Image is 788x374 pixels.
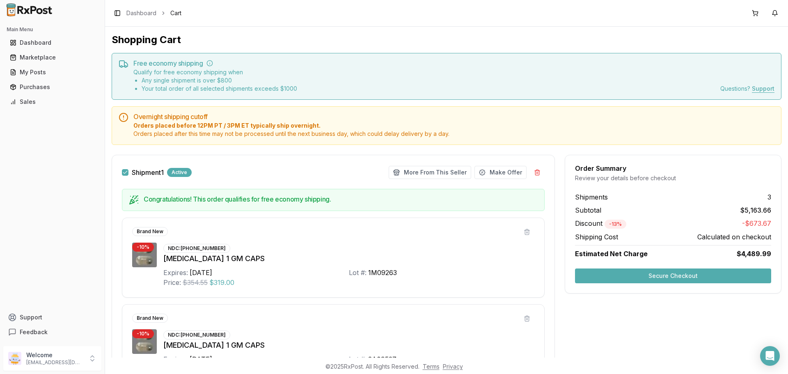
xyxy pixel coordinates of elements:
div: Sales [10,98,95,106]
a: Sales [7,94,98,109]
div: Purchases [10,83,95,91]
div: Expires: [163,268,188,278]
div: NDC: [PHONE_NUMBER] [163,244,230,253]
span: Make Offer [490,168,522,177]
div: [MEDICAL_DATA] 1 GM CAPS [163,340,534,351]
div: NDC: [PHONE_NUMBER] [163,330,230,340]
button: Dashboard [3,36,101,49]
span: Calculated on checkout [697,232,771,242]
span: $319.00 [209,278,234,287]
div: Marketplace [10,53,95,62]
span: Discount [575,219,626,227]
div: Open Intercom Messenger [760,346,780,366]
button: Support [3,310,101,325]
img: Vascepa 1 GM CAPS [132,329,157,354]
button: Make Offer [474,166,527,179]
div: My Posts [10,68,95,76]
span: Shipments [575,192,608,202]
h5: Overnight shipping cutoff [133,113,774,120]
h5: Congratulations! This order qualifies for free economy shipping. [144,196,538,202]
li: Any single shipment is over $ 800 [142,76,297,85]
a: Purchases [7,80,98,94]
div: Dashboard [10,39,95,47]
h1: Shopping Cart [112,33,781,46]
h2: Main Menu [7,26,98,33]
div: Qualify for free economy shipping when [133,68,297,93]
a: Dashboard [126,9,156,17]
span: Subtotal [575,205,601,215]
div: Lot #: [349,354,367,364]
p: Welcome [26,351,83,359]
a: My Posts [7,65,98,80]
div: 2A09527 [368,354,396,364]
div: Lot #: [349,268,367,278]
div: Questions? [720,85,774,93]
div: - 13 % [605,220,626,229]
img: RxPost Logo [3,3,56,16]
h5: Free economy shipping [133,60,774,67]
div: Expires: [163,354,188,364]
div: - 10 % [132,329,154,338]
a: Privacy [443,363,463,370]
a: Dashboard [7,35,98,50]
img: Vascepa 1 GM CAPS [132,243,157,267]
div: Brand New [132,227,168,236]
span: Orders placed before 12PM PT / 3PM ET typically ship overnight. [133,122,774,130]
img: User avatar [8,352,21,365]
span: Estimated Net Charge [575,250,648,258]
div: Price: [163,278,181,287]
span: $4,489.99 [737,249,771,259]
nav: breadcrumb [126,9,181,17]
span: -$673.67 [742,218,771,229]
span: Cart [170,9,181,17]
a: Marketplace [7,50,98,65]
button: Sales [3,95,101,108]
span: $354.55 [183,278,208,287]
li: Your total order of all selected shipments exceeds $ 1000 [142,85,297,93]
button: Secure Checkout [575,268,771,283]
label: Shipment 1 [132,169,164,176]
button: More From This Seller [389,166,471,179]
div: Order Summary [575,165,771,172]
button: My Posts [3,66,101,79]
div: [DATE] [190,354,212,364]
div: [MEDICAL_DATA] 1 GM CAPS [163,253,534,264]
a: Terms [423,363,440,370]
div: - 10 % [132,243,154,252]
span: 3 [767,192,771,202]
div: [DATE] [190,268,212,278]
span: Feedback [20,328,48,336]
span: Orders placed after this time may not be processed until the next business day, which could delay... [133,130,774,138]
div: Brand New [132,314,168,323]
button: Purchases [3,80,101,94]
p: [EMAIL_ADDRESS][DOMAIN_NAME] [26,359,83,366]
div: 1M09263 [368,268,397,278]
span: Shipping Cost [575,232,618,242]
button: Marketplace [3,51,101,64]
div: Review your details before checkout [575,174,771,182]
span: $5,163.66 [740,205,771,215]
button: Feedback [3,325,101,340]
div: Active [167,168,192,177]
